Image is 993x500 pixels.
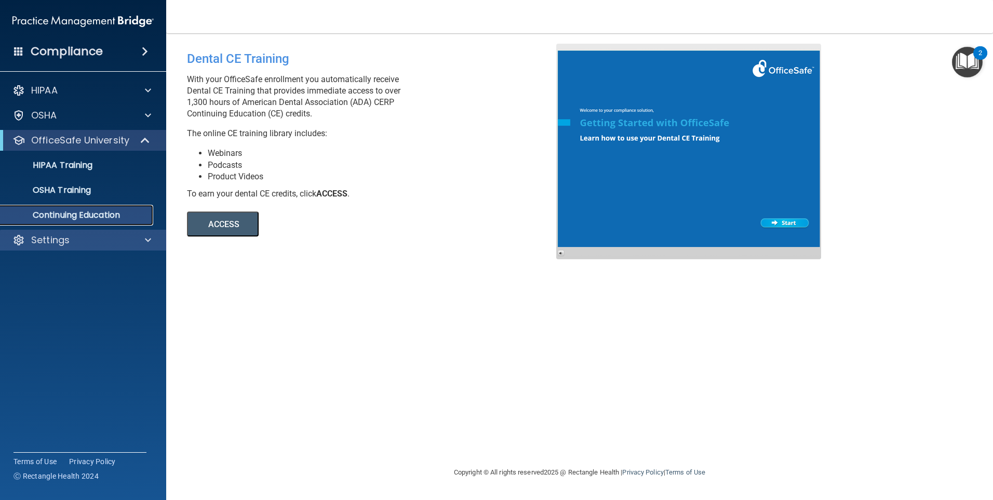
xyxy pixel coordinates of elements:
p: HIPAA [31,84,58,97]
a: Terms of Use [14,456,57,467]
li: Podcasts [208,160,564,171]
p: HIPAA Training [7,160,92,170]
div: Copyright © All rights reserved 2025 @ Rectangle Health | | [390,456,769,489]
h4: Compliance [31,44,103,59]
a: Privacy Policy [69,456,116,467]
a: OSHA [12,109,151,122]
p: Continuing Education [7,210,149,220]
li: Product Videos [208,171,564,182]
iframe: Drift Widget Chat Controller [813,426,981,468]
p: Settings [31,234,70,246]
a: Terms of Use [665,468,705,476]
a: HIPAA [12,84,151,97]
p: OfficeSafe University [31,134,129,147]
a: Privacy Policy [622,468,663,476]
button: ACCESS [187,212,259,236]
div: 2 [978,53,982,67]
p: With your OfficeSafe enrollment you automatically receive Dental CE Training that provides immedi... [187,74,564,120]
button: Open Resource Center, 2 new notifications [952,47,983,77]
b: ACCESS [316,189,347,199]
div: To earn your dental CE credits, click . [187,188,564,200]
img: PMB logo [12,11,154,32]
p: OSHA Training [7,185,91,195]
span: Ⓒ Rectangle Health 2024 [14,471,99,481]
a: Settings [12,234,151,246]
p: The online CE training library includes: [187,128,564,139]
a: ACCESS [187,221,471,229]
p: OSHA [31,109,57,122]
li: Webinars [208,148,564,159]
a: OfficeSafe University [12,134,151,147]
div: Dental CE Training [187,44,564,74]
